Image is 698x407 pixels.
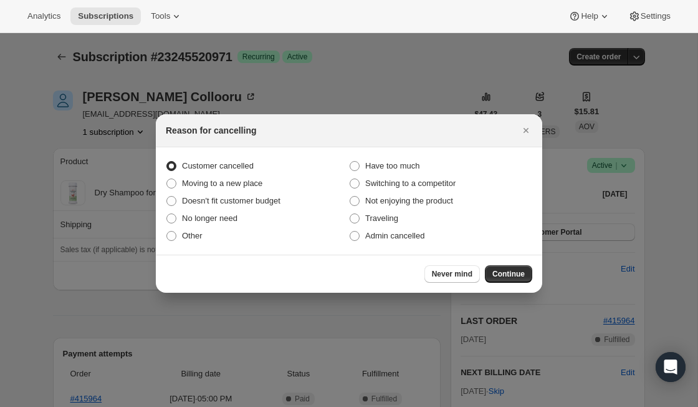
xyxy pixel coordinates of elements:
[143,7,190,25] button: Tools
[365,231,424,240] span: Admin cancelled
[365,196,453,205] span: Not enjoying the product
[166,124,256,137] h2: Reason for cancelling
[424,265,480,283] button: Never mind
[561,7,618,25] button: Help
[641,11,671,21] span: Settings
[182,179,262,188] span: Moving to a new place
[365,161,419,170] span: Have too much
[78,11,133,21] span: Subscriptions
[27,11,60,21] span: Analytics
[656,352,686,382] div: Open Intercom Messenger
[365,213,398,223] span: Traveling
[182,161,254,170] span: Customer cancelled
[182,196,280,205] span: Doesn't fit customer budget
[485,265,532,283] button: Continue
[365,179,456,188] span: Switching to a competitor
[492,269,525,279] span: Continue
[20,7,68,25] button: Analytics
[517,122,535,139] button: Close
[182,213,237,223] span: No longer need
[182,231,203,240] span: Other
[70,7,141,25] button: Subscriptions
[151,11,170,21] span: Tools
[621,7,678,25] button: Settings
[432,269,472,279] span: Never mind
[581,11,598,21] span: Help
